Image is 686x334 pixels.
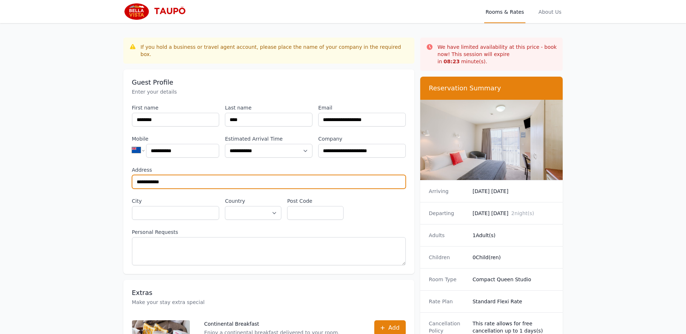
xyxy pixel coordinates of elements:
[438,43,557,65] p: We have limited availability at this price - book now! This session will expire in minute(s).
[429,254,467,261] dt: Children
[132,197,220,205] label: City
[132,288,406,297] h3: Extras
[473,298,554,305] dd: Standard Flexi Rate
[132,228,406,236] label: Personal Requests
[429,188,467,195] dt: Arriving
[473,210,554,217] dd: [DATE] [DATE]
[204,320,340,327] p: Continental Breakfast
[132,104,220,111] label: First name
[511,210,534,216] span: 2 night(s)
[132,299,406,306] p: Make your stay extra special
[225,197,281,205] label: Country
[429,210,467,217] dt: Departing
[473,232,554,239] dd: 1 Adult(s)
[473,276,554,283] dd: Compact Queen Studio
[132,135,220,142] label: Mobile
[429,84,554,93] h3: Reservation Summary
[429,232,467,239] dt: Adults
[473,254,554,261] dd: 0 Child(ren)
[132,166,406,174] label: Address
[429,298,467,305] dt: Rate Plan
[420,100,563,180] img: Compact Queen Studio
[318,135,406,142] label: Company
[473,188,554,195] dd: [DATE] [DATE]
[225,135,312,142] label: Estimated Arrival Time
[444,59,460,64] strong: 08 : 23
[318,104,406,111] label: Email
[287,197,344,205] label: Post Code
[388,324,400,332] span: Add
[141,43,409,58] div: If you hold a business or travel agent account, please place the name of your company in the requ...
[225,104,312,111] label: Last name
[123,3,193,20] img: Bella Vista Taupo
[429,276,467,283] dt: Room Type
[132,88,406,95] p: Enter your details
[132,78,406,87] h3: Guest Profile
